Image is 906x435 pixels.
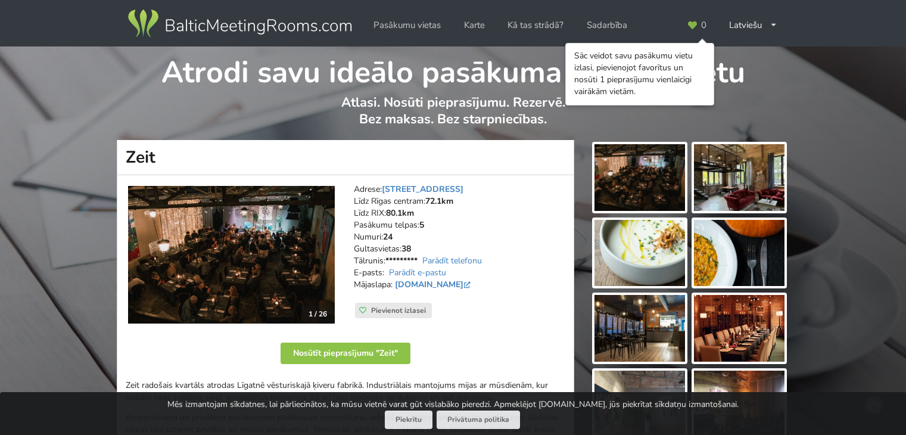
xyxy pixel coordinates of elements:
div: Latviešu [721,14,786,37]
a: Sadarbība [578,14,636,37]
p: Atlasi. Nosūti pieprasījumu. Rezervē. Bez maksas. Bez starpniecības. [117,94,789,140]
a: Kā tas strādā? [499,14,572,37]
span: 0 [701,21,706,30]
img: Zeit | Līgatne | Pasākumu vieta - galerijas bilde [694,144,784,211]
div: 1 / 26 [301,305,334,323]
button: Piekrītu [385,411,432,429]
p: Zeit radošais kvartāls atrodas Līgatnē vēsturiskajā ķiveru fabrikā. Industriālais mantojums mijas... [126,380,565,403]
img: Zeit | Līgatne | Pasākumu vieta - galerijas bilde [694,295,784,362]
img: Zeit | Līgatne | Pasākumu vieta - galerijas bilde [694,220,784,287]
a: [STREET_ADDRESS] [382,184,463,195]
a: Parādīt telefonu [422,255,482,266]
img: Baltic Meeting Rooms [126,7,354,41]
a: Karte [456,14,493,37]
a: Privātuma politika [437,411,520,429]
img: Zeit | Līgatne | Pasākumu vieta - galerijas bilde [594,295,685,362]
span: Pievienot izlasei [371,306,426,315]
strong: 5 [419,219,424,231]
a: Industriālā stila telpa | Līgatne | Zeit 1 / 26 [128,186,335,324]
img: Zeit | Līgatne | Pasākumu vieta - galerijas bilde [594,144,685,211]
h1: Atrodi savu ideālo pasākuma norises vietu [117,46,789,92]
strong: 38 [401,243,411,254]
address: Adrese: Līdz Rīgas centram: Līdz RIX: Pasākumu telpas: Numuri: Gultasvietas: Tālrunis: E-pasts: M... [354,184,565,303]
h1: Zeit [117,140,574,175]
strong: 72.1km [425,195,453,207]
img: Industriālā stila telpa | Līgatne | Zeit [128,186,335,324]
a: Pasākumu vietas [365,14,449,37]
div: Sāc veidot savu pasākumu vietu izlasi, pievienojot favorītus un nosūti 1 pieprasījumu vienlaicīgi... [574,50,705,98]
strong: 80.1km [386,207,414,219]
img: Zeit | Līgatne | Pasākumu vieta - galerijas bilde [594,220,685,287]
button: Nosūtīt pieprasījumu "Zeit" [281,343,410,364]
a: [DOMAIN_NAME] [395,279,473,290]
a: Parādīt e-pastu [389,267,446,278]
strong: 24 [383,231,393,243]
